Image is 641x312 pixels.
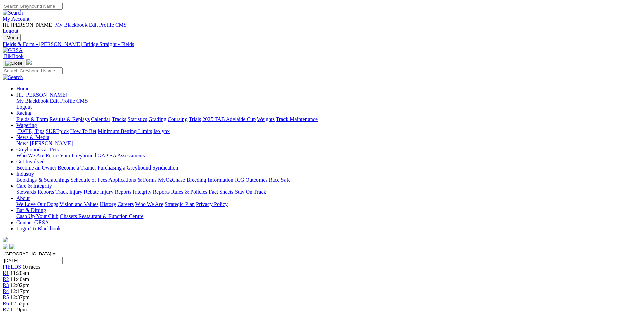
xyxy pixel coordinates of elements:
a: Stay On Track [235,189,266,195]
a: Integrity Reports [133,189,170,195]
a: SUREpick [46,128,69,134]
a: Hi, [PERSON_NAME] [16,92,69,98]
a: Rules & Policies [171,189,207,195]
div: Greyhounds as Pets [16,153,638,159]
input: Select date [3,257,63,264]
span: BlkBook [4,53,24,59]
a: Calendar [91,116,110,122]
a: Who We Are [135,201,163,207]
img: logo-grsa-white.png [3,237,8,242]
a: [PERSON_NAME] [30,140,73,146]
a: Results & Replays [49,116,90,122]
a: News & Media [16,134,49,140]
img: twitter.svg [9,244,15,249]
a: My Account [3,16,30,22]
div: My Account [3,22,638,34]
a: Grading [149,116,166,122]
a: Industry [16,171,34,177]
a: Purchasing a Greyhound [98,165,151,171]
a: BlkBook [3,53,24,59]
a: My Blackbook [55,22,88,28]
span: 11:20am [10,270,29,276]
a: Weights [257,116,275,122]
a: R1 [3,270,9,276]
a: Statistics [128,116,147,122]
span: R3 [3,282,9,288]
a: History [100,201,116,207]
a: Become a Trainer [58,165,96,171]
a: Schedule of Fees [70,177,107,183]
div: Wagering [16,128,638,134]
a: Fields & Form [16,116,48,122]
span: Menu [7,35,18,40]
a: R4 [3,288,9,294]
a: Fields & Form - [PERSON_NAME] Bridge Straight - Fields [3,41,638,47]
img: GRSA [3,47,23,53]
a: Applications & Forms [108,177,157,183]
div: News & Media [16,140,638,147]
a: GAP SA Assessments [98,153,145,158]
a: CMS [115,22,127,28]
a: Cash Up Your Club [16,213,58,219]
span: 12:17pm [10,288,30,294]
a: Care & Integrity [16,183,52,189]
div: Bar & Dining [16,213,638,219]
a: Chasers Restaurant & Function Centre [60,213,143,219]
span: R6 [3,301,9,306]
a: Stewards Reports [16,189,54,195]
button: Toggle navigation [3,60,25,67]
a: My Blackbook [16,98,49,104]
input: Search [3,3,63,10]
a: Track Maintenance [276,116,318,122]
a: Bookings & Scratchings [16,177,69,183]
input: Search [3,67,63,74]
img: Search [3,10,23,16]
a: 2025 TAB Adelaide Cup [202,116,256,122]
a: Edit Profile [89,22,114,28]
a: Breeding Information [187,177,233,183]
a: Login To Blackbook [16,226,61,231]
a: How To Bet [70,128,97,134]
a: R2 [3,276,9,282]
a: Get Involved [16,159,45,164]
a: Strategic Plan [165,201,195,207]
a: Track Injury Rebate [55,189,99,195]
img: facebook.svg [3,244,8,249]
a: Become an Owner [16,165,56,171]
a: Wagering [16,122,37,128]
span: 11:40am [10,276,29,282]
a: Careers [117,201,134,207]
div: Racing [16,116,638,122]
a: Isolynx [153,128,170,134]
span: 10 races [22,264,40,270]
a: About [16,195,30,201]
a: Greyhounds as Pets [16,147,59,152]
button: Toggle navigation [3,34,21,41]
a: Who We Are [16,153,44,158]
img: logo-grsa-white.png [26,59,32,65]
div: Get Involved [16,165,638,171]
a: Syndication [152,165,178,171]
img: Search [3,74,23,80]
div: Hi, [PERSON_NAME] [16,98,638,110]
div: Care & Integrity [16,189,638,195]
a: Contact GRSA [16,219,49,225]
a: MyOzChase [158,177,185,183]
span: Hi, [PERSON_NAME] [3,22,54,28]
span: 12:37pm [10,294,30,300]
a: Vision and Values [59,201,98,207]
a: FIELDS [3,264,21,270]
a: [DATE] Tips [16,128,44,134]
a: Coursing [168,116,188,122]
a: ICG Outcomes [235,177,267,183]
a: R5 [3,294,9,300]
a: Tracks [112,116,126,122]
a: Logout [16,104,32,110]
a: Fact Sheets [209,189,233,195]
a: Retire Your Greyhound [46,153,96,158]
